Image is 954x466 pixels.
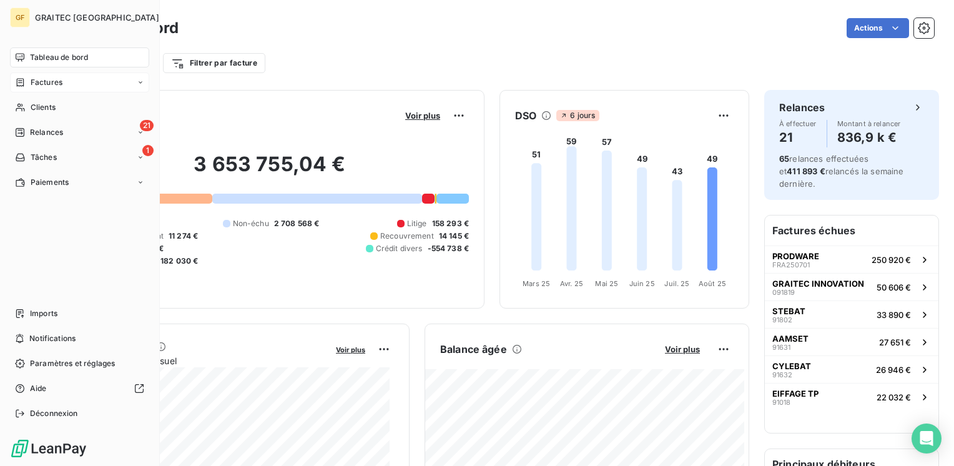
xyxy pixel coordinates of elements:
[157,255,199,267] span: -182 030 €
[779,154,904,189] span: relances effectuées et relancés la semaine dernière.
[872,255,911,265] span: 250 920 €
[765,355,938,383] button: CYLEBAT9163226 946 €
[401,110,444,121] button: Voir plus
[30,308,57,319] span: Imports
[837,127,901,147] h4: 836,9 k €
[772,334,809,344] span: AAMSET
[661,344,704,355] button: Voir plus
[31,77,62,88] span: Factures
[71,152,469,189] h2: 3 653 755,04 €
[765,273,938,300] button: GRAITEC INNOVATION09181950 606 €
[407,218,427,229] span: Litige
[31,177,69,188] span: Paiements
[912,424,942,454] div: Open Intercom Messenger
[432,218,469,229] span: 158 293 €
[10,47,149,67] a: Tableau de bord
[772,361,811,371] span: CYLEBAT
[71,354,327,367] span: Chiffre d'affaires mensuel
[779,100,825,115] h6: Relances
[779,154,789,164] span: 65
[556,110,599,121] span: 6 jours
[336,345,365,354] span: Voir plus
[439,231,469,242] span: 14 145 €
[10,147,149,167] a: 1Tâches
[169,231,198,242] span: 11 274 €
[140,120,154,131] span: 21
[274,218,320,229] span: 2 708 568 €
[772,316,792,324] span: 91802
[772,399,790,406] span: 91018
[10,354,149,374] a: Paramètres et réglages
[30,52,88,63] span: Tableau de bord
[428,243,470,254] span: -554 738 €
[595,279,618,288] tspan: Mai 25
[10,97,149,117] a: Clients
[10,172,149,192] a: Paiements
[10,122,149,142] a: 21Relances
[765,216,938,245] h6: Factures échues
[664,279,689,288] tspan: Juil. 25
[699,279,726,288] tspan: Août 25
[560,279,583,288] tspan: Avr. 25
[877,392,911,402] span: 22 032 €
[31,152,57,163] span: Tâches
[35,12,159,22] span: GRAITEC [GEOGRAPHIC_DATA]
[779,120,817,127] span: À effectuer
[515,108,536,123] h6: DSO
[772,251,819,261] span: PRODWARE
[10,7,30,27] div: GF
[10,379,149,399] a: Aide
[772,279,864,289] span: GRAITEC INNOVATION
[879,337,911,347] span: 27 651 €
[629,279,655,288] tspan: Juin 25
[376,243,423,254] span: Crédit divers
[787,166,825,176] span: 411 893 €
[29,333,76,344] span: Notifications
[380,231,434,242] span: Recouvrement
[847,18,909,38] button: Actions
[772,306,805,316] span: STEBAT
[772,261,810,269] span: FRA250701
[772,389,819,399] span: EIFFAGE TP
[765,383,938,410] button: EIFFAGE TP9101822 032 €
[876,365,911,375] span: 26 946 €
[31,102,56,113] span: Clients
[779,127,817,147] h4: 21
[772,344,790,351] span: 91631
[665,344,700,354] span: Voir plus
[10,72,149,92] a: Factures
[523,279,550,288] tspan: Mars 25
[772,371,792,379] span: 91632
[30,408,78,419] span: Déconnexion
[10,304,149,324] a: Imports
[332,344,369,355] button: Voir plus
[877,310,911,320] span: 33 890 €
[877,282,911,292] span: 50 606 €
[405,111,440,121] span: Voir plus
[837,120,901,127] span: Montant à relancer
[765,300,938,328] button: STEBAT9180233 890 €
[30,383,47,394] span: Aide
[440,342,507,357] h6: Balance âgée
[765,245,938,273] button: PRODWAREFRA250701250 920 €
[163,53,265,73] button: Filtrer par facture
[772,289,795,296] span: 091819
[30,358,115,369] span: Paramètres et réglages
[30,127,63,138] span: Relances
[142,145,154,156] span: 1
[233,218,269,229] span: Non-échu
[10,439,87,459] img: Logo LeanPay
[765,328,938,355] button: AAMSET9163127 651 €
